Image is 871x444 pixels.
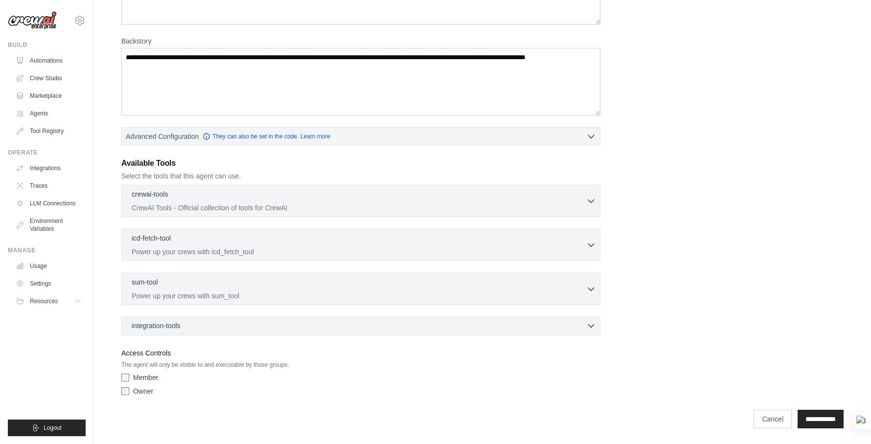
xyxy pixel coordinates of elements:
[132,247,586,257] p: Power up your crews with icd_fetch_tool
[126,233,596,257] button: icd-fetch-tool Power up your crews with icd_fetch_tool
[133,386,153,396] label: Owner
[126,189,596,213] button: crewai-tools CrewAI Tools - Official collection of tools for CrewAI
[12,70,86,86] a: Crew Studio
[132,203,586,213] p: CrewAI Tools - Official collection of tools for CrewAI
[132,189,168,199] p: crewai-tools
[132,321,181,331] span: integration-tools
[12,196,86,211] a: LLM Connections
[121,347,600,359] label: Access Controls
[12,123,86,139] a: Tool Registry
[133,373,158,382] label: Member
[12,106,86,121] a: Agents
[203,133,330,140] a: They can also be set in the code. Learn more
[44,424,62,432] span: Logout
[12,88,86,104] a: Marketplace
[126,321,596,331] button: integration-tools
[132,277,158,287] p: sum-tool
[8,41,86,49] div: Build
[12,258,86,274] a: Usage
[121,361,600,369] p: The agent will only be visible to and executable by those groups.
[8,420,86,436] button: Logout
[122,128,600,145] button: Advanced Configuration They can also be set in the code. Learn more
[8,149,86,156] div: Operate
[126,132,199,141] span: Advanced Configuration
[754,410,792,428] a: Cancel
[12,276,86,291] a: Settings
[121,36,600,46] label: Backstory
[12,53,86,68] a: Automations
[8,11,57,30] img: Logo
[132,233,171,243] p: icd-fetch-tool
[12,213,86,237] a: Environment Variables
[12,160,86,176] a: Integrations
[12,293,86,309] button: Resources
[126,277,596,301] button: sum-tool Power up your crews with sum_tool
[132,291,586,301] p: Power up your crews with sum_tool
[121,157,600,169] h3: Available Tools
[121,171,600,181] p: Select the tools that this agent can use.
[8,246,86,254] div: Manage
[12,178,86,194] a: Traces
[30,297,58,305] span: Resources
